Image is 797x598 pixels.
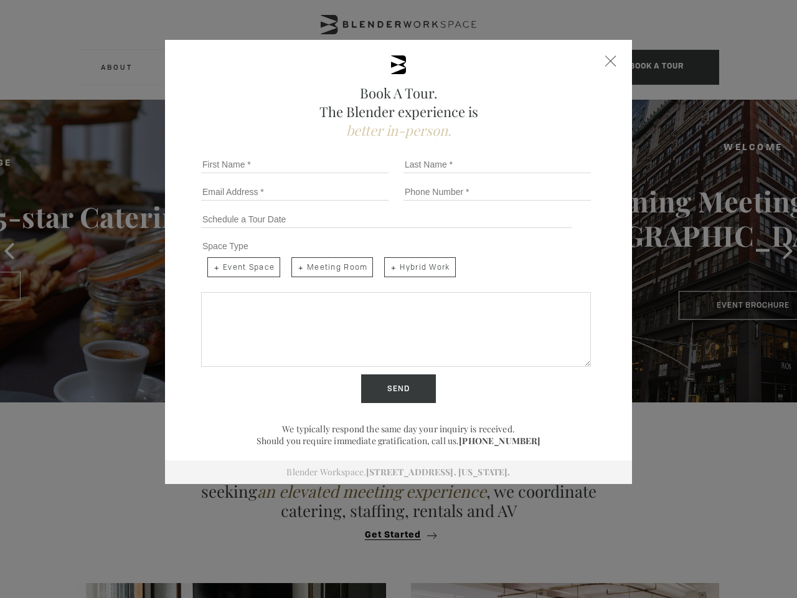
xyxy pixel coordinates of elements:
[366,466,510,478] a: [STREET_ADDRESS]. [US_STATE].
[202,241,248,251] span: Space Type
[207,257,280,277] span: Event Space
[196,423,601,435] p: We typically respond the same day your inquiry is received.
[291,257,373,277] span: Meeting Room
[201,211,572,228] input: Schedule a Tour Date
[403,156,591,173] input: Last Name *
[346,121,451,140] span: better in-person.
[605,55,616,67] div: Close form
[196,435,601,447] p: Should you require immediate gratification, call us.
[361,374,436,403] input: Send
[196,83,601,140] h2: Book A Tour. The Blender experience is
[201,156,389,173] input: First Name *
[459,435,540,447] a: [PHONE_NUMBER]
[403,183,591,201] input: Phone Number *
[201,183,389,201] input: Email Address *
[165,460,632,484] div: Blender Workspace.
[384,257,455,277] span: Hybrid Work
